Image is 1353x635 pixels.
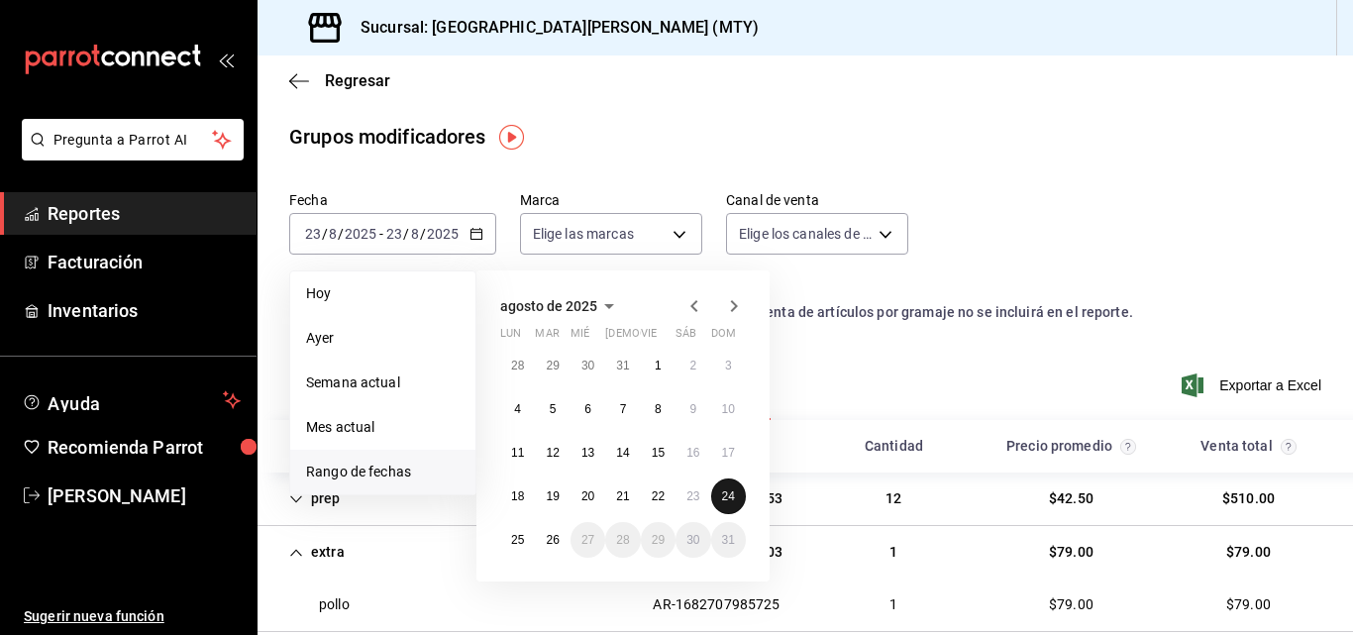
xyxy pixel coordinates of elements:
abbr: 28 de agosto de 2025 [616,533,629,547]
abbr: 6 de agosto de 2025 [584,402,591,416]
abbr: 30 de agosto de 2025 [686,533,699,547]
span: [PERSON_NAME] [48,482,241,509]
abbr: 9 de agosto de 2025 [689,402,696,416]
abbr: 13 de agosto de 2025 [581,446,594,460]
button: 7 de agosto de 2025 [605,391,640,427]
button: 27 de agosto de 2025 [571,522,605,558]
abbr: martes [535,327,559,348]
input: ---- [426,226,460,242]
div: HeadCell [1160,428,1337,465]
button: 30 de julio de 2025 [571,348,605,383]
span: agosto de 2025 [500,298,597,314]
abbr: 31 de agosto de 2025 [722,533,735,547]
h3: Sucursal: [GEOGRAPHIC_DATA][PERSON_NAME] (MTY) [345,16,759,40]
abbr: 11 de agosto de 2025 [511,446,524,460]
abbr: viernes [641,327,657,348]
button: 15 de agosto de 2025 [641,435,676,471]
span: Reportes [48,200,241,227]
div: Cell [1206,480,1291,517]
button: 9 de agosto de 2025 [676,391,710,427]
button: 6 de agosto de 2025 [571,391,605,427]
abbr: 25 de agosto de 2025 [511,533,524,547]
button: 10 de agosto de 2025 [711,391,746,427]
button: 14 de agosto de 2025 [605,435,640,471]
abbr: 19 de agosto de 2025 [546,489,559,503]
svg: Venta total de las opciones, agrupadas por grupo modificador. [1281,439,1297,455]
button: 11 de agosto de 2025 [500,435,535,471]
button: open_drawer_menu [218,52,234,67]
button: Regresar [289,71,390,90]
div: Cell [273,480,357,517]
label: Fecha [289,193,496,207]
abbr: 24 de agosto de 2025 [722,489,735,503]
span: Sugerir nueva función [24,606,241,627]
abbr: 4 de agosto de 2025 [514,402,521,416]
abbr: 10 de agosto de 2025 [722,402,735,416]
button: 4 de agosto de 2025 [500,391,535,427]
button: Pregunta a Parrot AI [22,119,244,160]
input: -- [410,226,420,242]
button: 28 de julio de 2025 [500,348,535,383]
div: Cell [1033,480,1109,517]
abbr: 28 de julio de 2025 [511,359,524,372]
button: 23 de agosto de 2025 [676,478,710,514]
button: 5 de agosto de 2025 [535,391,570,427]
abbr: 12 de agosto de 2025 [546,446,559,460]
abbr: 31 de julio de 2025 [616,359,629,372]
span: / [322,226,328,242]
span: Facturación [48,249,241,275]
div: Cell [870,480,917,517]
input: -- [385,226,403,242]
abbr: 22 de agosto de 2025 [652,489,665,503]
abbr: jueves [605,327,722,348]
abbr: 27 de agosto de 2025 [581,533,594,547]
div: Cell [874,534,913,571]
abbr: 16 de agosto de 2025 [686,446,699,460]
span: Recomienda Parrot [48,434,241,461]
label: Marca [520,193,702,207]
abbr: 5 de agosto de 2025 [550,402,557,416]
button: 2 de agosto de 2025 [676,348,710,383]
img: Tooltip marker [499,125,524,150]
abbr: lunes [500,327,521,348]
div: Cell [273,586,365,623]
span: Ayer [306,328,460,349]
div: Cell [1210,534,1287,571]
button: 3 de agosto de 2025 [711,348,746,383]
div: Cell [1033,534,1109,571]
a: Pregunta a Parrot AI [14,144,244,164]
button: 12 de agosto de 2025 [535,435,570,471]
div: Cell [874,586,913,623]
div: HeadCell [983,428,1160,465]
button: 30 de agosto de 2025 [676,522,710,558]
button: agosto de 2025 [500,294,621,318]
abbr: 20 de agosto de 2025 [581,489,594,503]
abbr: 29 de agosto de 2025 [652,533,665,547]
svg: Precio promedio = total de grupos modificadores / cantidad [1120,439,1136,455]
abbr: 7 de agosto de 2025 [620,402,627,416]
button: 31 de julio de 2025 [605,348,640,383]
button: 17 de agosto de 2025 [711,435,746,471]
button: 31 de agosto de 2025 [711,522,746,558]
span: Pregunta a Parrot AI [53,130,213,151]
abbr: 29 de julio de 2025 [546,359,559,372]
span: Mes actual [306,417,460,438]
span: / [420,226,426,242]
abbr: 15 de agosto de 2025 [652,446,665,460]
button: Exportar a Excel [1186,373,1321,397]
div: Row [258,473,1353,526]
div: Row [258,526,1353,579]
div: Cell [637,586,795,623]
div: Cell [1033,586,1109,623]
div: Head [258,420,1353,473]
abbr: 2 de agosto de 2025 [689,359,696,372]
button: 19 de agosto de 2025 [535,478,570,514]
abbr: 30 de julio de 2025 [581,359,594,372]
button: 29 de julio de 2025 [535,348,570,383]
div: HeadCell [805,428,983,465]
abbr: 3 de agosto de 2025 [725,359,732,372]
button: 13 de agosto de 2025 [571,435,605,471]
button: 18 de agosto de 2025 [500,478,535,514]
